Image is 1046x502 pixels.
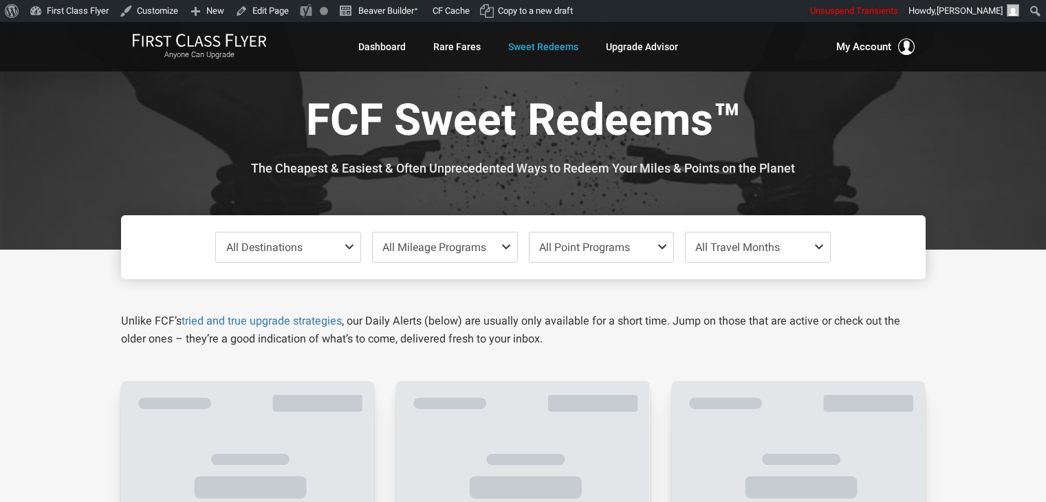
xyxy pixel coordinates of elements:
a: Sweet Redeems [508,34,578,59]
span: All Travel Months [695,241,780,254]
span: • [414,2,418,17]
h1: FCF Sweet Redeems™ [131,96,915,149]
h3: The Cheapest & Easiest & Often Unprecedented Ways to Redeem Your Miles & Points on the Planet [131,162,915,175]
button: My Account [836,39,915,55]
a: Rare Fares [433,34,481,59]
small: Anyone Can Upgrade [132,50,267,60]
span: [PERSON_NAME] [937,6,1003,16]
span: All Point Programs [539,241,630,254]
a: First Class FlyerAnyone Can Upgrade [132,33,267,61]
span: All Mileage Programs [382,241,486,254]
span: My Account [836,39,891,55]
img: First Class Flyer [132,33,267,47]
a: Upgrade Advisor [606,34,678,59]
a: tried and true upgrade strategies [182,314,342,327]
p: Unlike FCF’s , our Daily Alerts (below) are usually only available for a short time. Jump on thos... [121,312,926,348]
a: Dashboard [358,34,406,59]
span: All Destinations [226,241,303,254]
span: Unsuspend Transients [810,6,898,16]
